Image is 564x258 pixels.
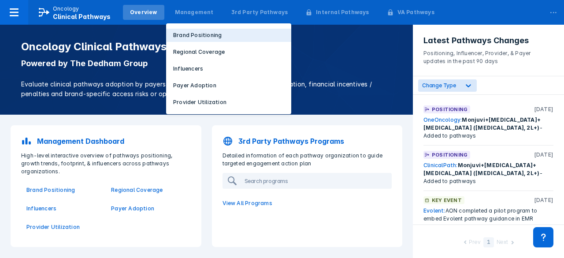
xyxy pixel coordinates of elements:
p: Influencers [173,65,203,73]
button: Brand Positioning [166,29,291,42]
a: Provider Utilization [26,223,100,231]
a: 3rd Party Pathways [224,5,295,20]
p: Positioning, Influencer, Provider, & Payer updates in the past 90 days [423,46,553,65]
p: Provider Utilization [173,98,226,106]
p: Detailed information of each pathway organization to guide targeted engagement action plan [217,152,397,168]
a: Brand Positioning [26,186,100,194]
a: Regional Coverage [111,186,185,194]
div: 3rd Party Pathways [231,8,288,16]
p: [DATE] [534,196,553,204]
p: Oncology [53,5,79,13]
a: Management [168,5,221,20]
span: Change Type [422,82,456,89]
div: Internal Pathways [316,8,369,16]
p: 3rd Party Pathways Programs [238,136,344,146]
div: VA Pathways [397,8,434,16]
button: Regional Coverage [166,45,291,59]
p: Payer Adoption [173,82,216,90]
button: Influencers [166,62,291,75]
p: Positioning [432,151,468,159]
a: ClinicalPath: [423,162,458,168]
a: Management Dashboard [16,131,196,152]
p: Regional Coverage [173,48,225,56]
input: Search programs [241,174,391,188]
a: Influencers [26,205,100,213]
span: Monjuvi+[MEDICAL_DATA]+[MEDICAL_DATA] ([MEDICAL_DATA], 2L+) [423,162,539,176]
div: Contact Support [533,227,553,247]
div: Next [497,238,508,247]
button: Payer Adoption [166,79,291,92]
a: View All Programs [217,194,397,213]
a: 3rd Party Pathways Programs [217,131,397,152]
a: Evolent: [423,207,445,214]
p: Evaluate clinical pathways adoption by payers and providers, implementation sophistication, finan... [21,79,392,99]
div: Management [175,8,214,16]
div: - Added to pathways [423,116,553,140]
p: Key Event [432,196,462,204]
button: Provider Utilization [166,96,291,109]
div: Overview [130,8,157,16]
p: Positioning [432,105,468,113]
a: Payer Adoption [111,205,185,213]
div: - Added to pathways [423,161,553,185]
p: Powered by The Dedham Group [21,58,392,69]
p: [DATE] [534,151,553,159]
div: ... [545,1,562,20]
p: Management Dashboard [37,136,124,146]
a: OneOncology: [423,116,462,123]
p: High-level interactive overview of pathways positioning, growth trends, footprint, & influencers ... [16,152,196,176]
span: Clinical Pathways [53,13,111,20]
div: Prev [469,238,480,247]
p: Brand Positioning [173,31,222,39]
span: Monjuvi+[MEDICAL_DATA]+[MEDICAL_DATA] ([MEDICAL_DATA], 2L+) [423,116,541,131]
h1: Oncology Clinical Pathways Tool [21,41,392,53]
p: [DATE] [534,105,553,113]
h3: Latest Pathways Changes [423,35,553,46]
div: 1 [483,237,494,247]
a: Overview [123,5,164,20]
